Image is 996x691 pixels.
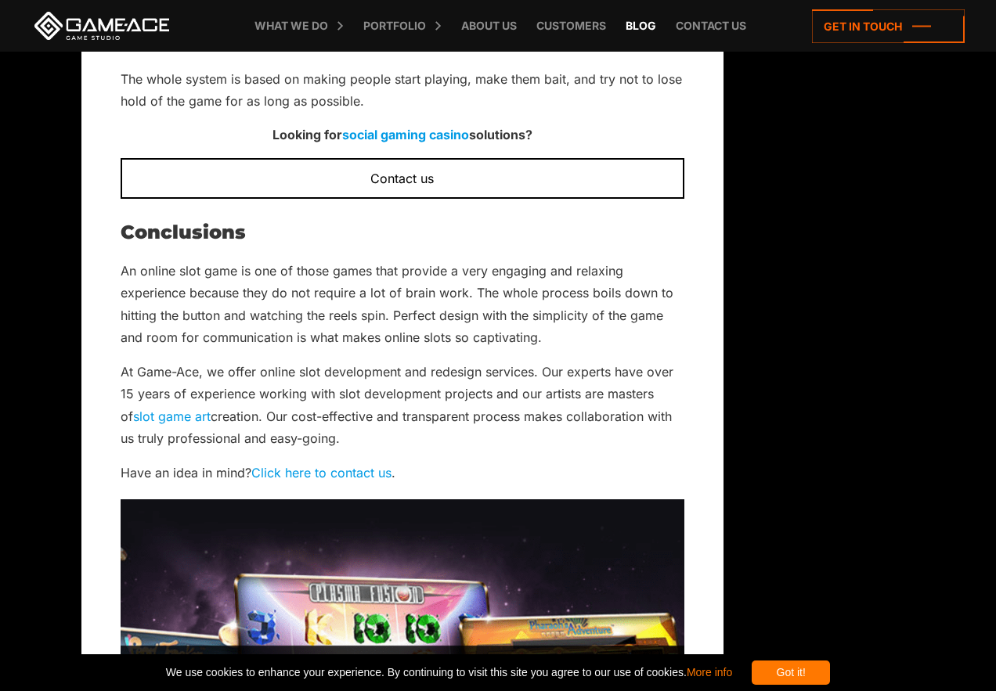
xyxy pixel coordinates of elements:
[121,158,684,199] a: Contact us
[121,361,684,450] p: At Game-Ace, we offer online slot development and redesign services. Our experts have over 15 yea...
[133,408,211,424] a: slot game art
[166,660,732,685] span: We use cookies to enhance your experience. By continuing to visit this site you agree to our use ...
[121,260,684,349] p: An online slot game is one of those games that provide a very engaging and relaxing experience be...
[251,465,392,480] a: Click here to contact us
[752,660,830,685] div: Got it!
[342,127,469,142] a: social gaming casino
[121,124,684,146] p: Looking for solutions?
[121,222,684,243] h2: Conclusions
[812,9,965,43] a: Get in touch
[121,68,684,113] p: The whole system is based on making people start playing, make them bait, and try not to lose hol...
[687,666,732,678] a: More info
